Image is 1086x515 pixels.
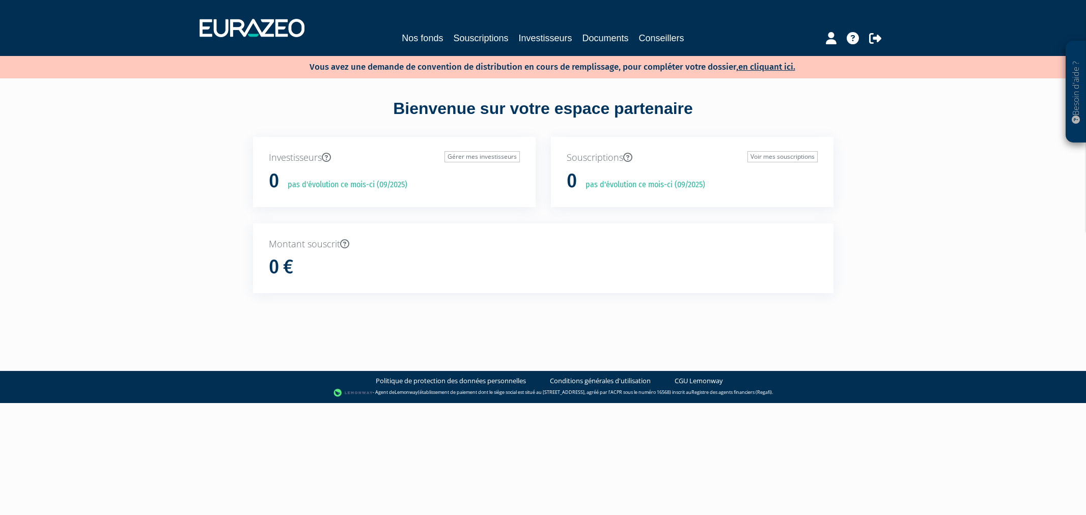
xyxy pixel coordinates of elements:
p: Vous avez une demande de convention de distribution en cours de remplissage, pour compléter votre... [280,59,795,73]
h1: 0 [269,170,279,192]
p: Montant souscrit [269,238,818,251]
a: Politique de protection des données personnelles [376,376,526,386]
a: CGU Lemonway [675,376,723,386]
a: Gérer mes investisseurs [444,151,520,162]
a: Nos fonds [402,31,443,45]
p: Souscriptions [567,151,818,164]
a: Voir mes souscriptions [747,151,818,162]
a: en cliquant ici. [738,62,795,72]
a: Investisseurs [518,31,572,45]
a: Registre des agents financiers (Regafi) [691,389,772,396]
p: Investisseurs [269,151,520,164]
p: Besoin d'aide ? [1070,46,1082,138]
p: pas d'évolution ce mois-ci (09/2025) [281,179,407,191]
h1: 0 € [269,256,293,278]
h1: 0 [567,170,577,192]
a: Lemonway [395,389,418,396]
p: pas d'évolution ce mois-ci (09/2025) [578,179,705,191]
a: Conseillers [639,31,684,45]
div: Bienvenue sur votre espace partenaire [245,97,841,137]
a: Conditions générales d'utilisation [550,376,651,386]
img: 1732889491-logotype_eurazeo_blanc_rvb.png [200,19,304,37]
a: Documents [582,31,629,45]
img: logo-lemonway.png [333,388,373,398]
div: - Agent de (établissement de paiement dont le siège social est situé au [STREET_ADDRESS], agréé p... [10,388,1076,398]
a: Souscriptions [453,31,508,45]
